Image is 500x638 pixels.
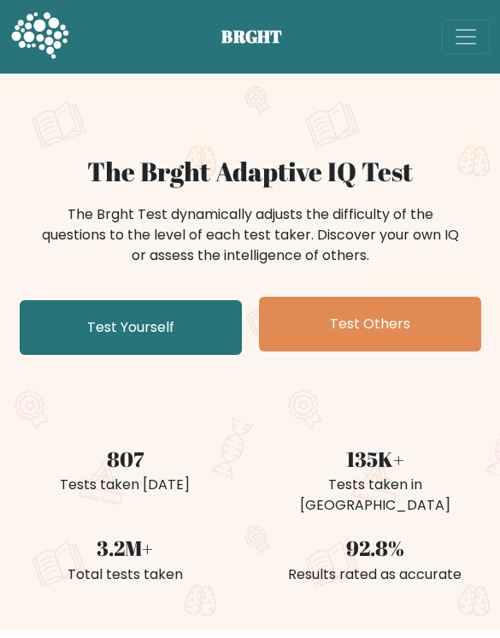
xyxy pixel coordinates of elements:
[10,444,240,475] div: 807
[20,300,242,355] a: Test Yourself
[10,564,240,585] div: Total tests taken
[10,156,490,187] h1: The Brght Adaptive IQ Test
[261,533,491,564] div: 92.8%
[37,204,464,266] div: The Brght Test dynamically adjusts the difficulty of the questions to the level of each test take...
[221,24,303,50] span: BRGHT
[259,297,481,351] a: Test Others
[261,475,491,516] div: Tests taken in [GEOGRAPHIC_DATA]
[261,444,491,475] div: 135K+
[442,20,490,54] button: Toggle navigation
[10,533,240,564] div: 3.2M+
[261,564,491,585] div: Results rated as accurate
[10,475,240,495] div: Tests taken [DATE]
